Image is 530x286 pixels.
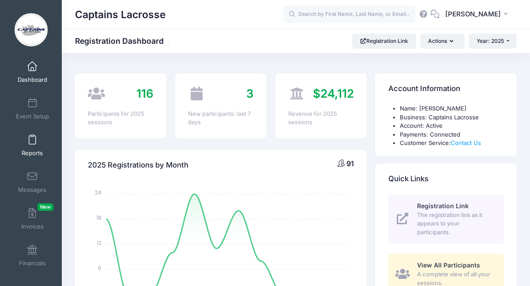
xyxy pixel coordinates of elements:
[388,166,429,191] h4: Quick Links
[21,223,44,230] span: Invoices
[288,110,354,127] div: Revenue for 2025 sessions
[22,149,43,157] span: Reports
[400,122,504,130] li: Account: Active
[97,214,102,221] tspan: 18
[16,113,49,120] span: Event Setup
[400,113,504,122] li: Business: Captains Lacrosse
[11,167,53,198] a: Messages
[346,159,354,168] span: 91
[11,203,53,234] a: InvoicesNew
[88,153,188,178] h4: 2025 Registrations by Month
[75,4,165,25] h1: Captains Lacrosse
[88,110,154,127] div: Participants for 2025 sessions
[75,36,171,46] h1: Registration Dashboard
[417,202,469,210] span: Registration Link
[11,93,53,124] a: Event Setup
[445,9,501,19] span: [PERSON_NAME]
[388,194,504,244] a: Registration Link The registration link as it appears to your participants.
[95,189,102,196] tspan: 24
[400,130,504,139] li: Payments: Connected
[98,264,102,271] tspan: 6
[400,104,504,113] li: Name: [PERSON_NAME]
[388,76,460,102] h4: Account Information
[15,13,48,46] img: Captains Lacrosse
[19,259,46,267] span: Financials
[18,186,46,194] span: Messages
[38,203,53,211] span: New
[477,38,504,44] span: Year: 2025
[136,87,154,100] span: 116
[246,87,254,100] span: 3
[97,239,102,246] tspan: 12
[188,110,254,127] div: New participants: last 7 days
[11,240,53,271] a: Financials
[283,6,416,23] input: Search by First Name, Last Name, or Email...
[420,34,464,49] button: Actions
[11,130,53,161] a: Reports
[440,4,517,25] button: [PERSON_NAME]
[352,34,416,49] a: Registration Link
[417,261,480,269] span: View All Participants
[469,34,517,49] button: Year: 2025
[417,211,494,237] span: The registration link as it appears to your participants.
[11,57,53,88] a: Dashboard
[18,76,47,84] span: Dashboard
[451,139,481,146] a: Contact Us
[313,87,354,100] span: $24,112
[400,139,504,148] li: Customer Service:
